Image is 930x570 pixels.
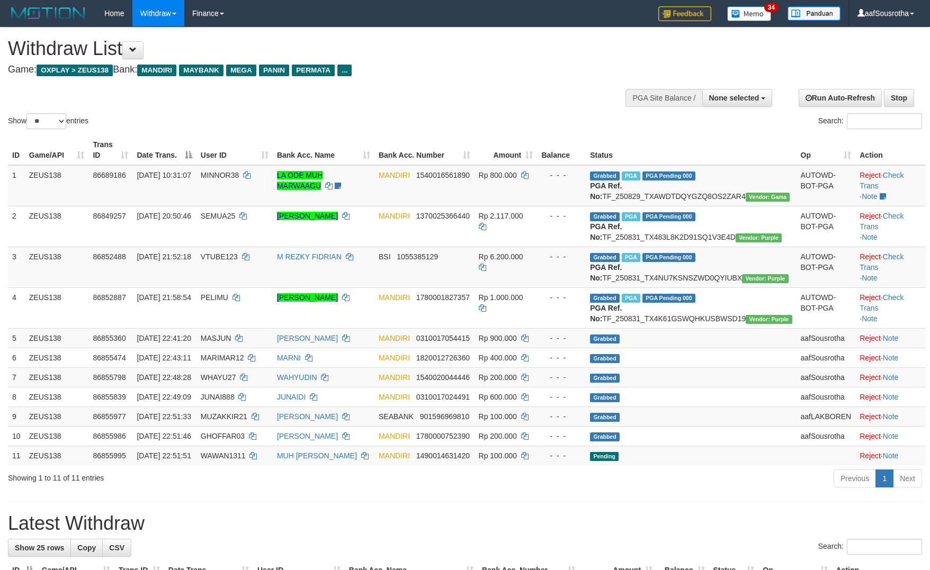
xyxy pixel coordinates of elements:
td: 9 [8,406,25,426]
a: Run Auto-Refresh [799,89,882,107]
td: ZEUS138 [25,287,89,328]
span: Marked by aafsreyleap [622,212,640,221]
span: [DATE] 22:49:09 [137,393,191,401]
th: Bank Acc. Number: activate to sort column ascending [374,135,475,165]
span: Rp 600.000 [479,393,517,401]
span: Vendor URL: https://trx4.1velocity.biz [736,233,782,242]
th: User ID: activate to sort column ascending [196,135,273,165]
span: Pending [590,452,619,461]
span: 34 [764,3,779,12]
a: Next [893,469,922,487]
span: Grabbed [590,294,620,303]
a: [PERSON_NAME] [277,212,338,220]
div: - - - [541,372,582,383]
td: ZEUS138 [25,446,89,465]
td: TF_250831_TX4NU7KSNSZWD0QYIUBX [586,247,796,287]
span: Rp 100.000 [479,451,517,460]
b: PGA Ref. No: [590,222,622,241]
span: MANDIRI [379,334,410,342]
td: aafSousrotha [797,426,856,446]
a: Note [883,354,899,362]
img: Feedback.jpg [658,6,711,21]
span: Grabbed [590,374,620,383]
span: Rp 1.000.000 [479,293,523,302]
span: Grabbed [590,253,620,262]
span: WHAYU27 [201,373,236,382]
span: Vendor URL: https://trx4.1velocity.biz [746,315,792,324]
span: Grabbed [590,413,620,422]
td: aafLAKBOREN [797,406,856,426]
td: aafSousrotha [797,367,856,387]
span: Grabbed [590,212,620,221]
a: Check Trans [860,212,904,231]
span: MAYBANK [179,65,223,76]
td: 3 [8,247,25,287]
span: Copy 1780001827357 to clipboard [416,293,470,302]
img: MOTION_logo.png [8,5,88,21]
b: PGA Ref. No: [590,304,622,323]
span: Rp 800.000 [479,171,517,179]
a: Note [862,233,878,241]
span: Rp 100.000 [479,412,517,421]
div: - - - [541,333,582,343]
span: MANDIRI [379,451,410,460]
a: Note [883,412,899,421]
span: [DATE] 22:51:51 [137,451,191,460]
span: SEMUA25 [201,212,235,220]
span: Copy 1055385129 to clipboard [397,252,438,261]
span: MANDIRI [379,354,410,362]
td: 6 [8,348,25,367]
td: AUTOWD-BOT-PGA [797,287,856,328]
span: WAWAN1311 [201,451,246,460]
span: Grabbed [590,354,620,363]
a: MUH [PERSON_NAME] [277,451,357,460]
th: Game/API: activate to sort column ascending [25,135,89,165]
span: 86852488 [93,252,126,261]
label: Show entries [8,113,88,129]
td: 1 [8,165,25,206]
span: [DATE] 21:52:18 [137,252,191,261]
th: Bank Acc. Name: activate to sort column ascending [273,135,374,165]
span: 86852887 [93,293,126,302]
span: [DATE] 10:31:07 [137,171,191,179]
span: 86855839 [93,393,126,401]
div: PGA Site Balance / [625,89,702,107]
td: · · [855,247,926,287]
a: Previous [834,469,876,487]
img: Button%20Memo.svg [727,6,772,21]
span: Rp 400.000 [479,354,517,362]
td: · [855,387,926,406]
td: ZEUS138 [25,387,89,406]
div: - - - [541,431,582,441]
span: Grabbed [590,393,620,402]
td: · · [855,206,926,247]
h1: Latest Withdraw [8,513,922,534]
div: - - - [541,170,582,180]
td: 10 [8,426,25,446]
a: Note [862,274,878,282]
td: AUTOWD-BOT-PGA [797,247,856,287]
td: · [855,348,926,367]
td: · [855,328,926,348]
a: MARNI [277,354,301,362]
span: MANDIRI [379,212,410,220]
a: Note [862,192,878,201]
span: 86689186 [93,171,126,179]
span: PERMATA [292,65,335,76]
td: 7 [8,367,25,387]
img: panduan.png [788,6,840,21]
td: ZEUS138 [25,367,89,387]
span: PELIMU [201,293,228,302]
th: Trans ID: activate to sort column ascending [88,135,132,165]
td: 4 [8,287,25,328]
span: JUNAI888 [201,393,235,401]
span: MEGA [226,65,256,76]
a: Reject [860,252,881,261]
span: Show 25 rows [15,544,64,552]
span: [DATE] 22:51:46 [137,432,191,440]
td: TF_250829_TXAWDTDQYGZQ8OS2ZAR4 [586,165,796,206]
span: 86855798 [93,373,126,382]
td: ZEUS138 [25,247,89,287]
td: · [855,446,926,465]
span: Grabbed [590,334,620,343]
